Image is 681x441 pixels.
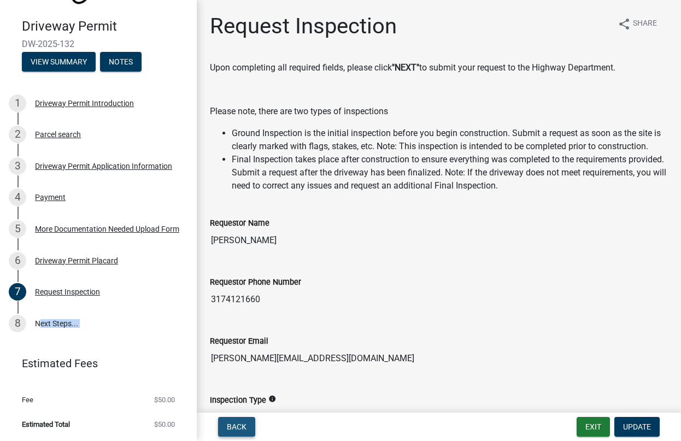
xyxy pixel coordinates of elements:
[35,99,134,107] div: Driveway Permit Introduction
[35,193,66,201] div: Payment
[392,62,419,73] strong: "NEXT"
[210,220,269,227] label: Requestor Name
[210,279,301,286] label: Requestor Phone Number
[268,395,276,403] i: info
[9,252,26,269] div: 6
[227,422,246,431] span: Back
[9,283,26,301] div: 7
[22,52,96,72] button: View Summary
[614,417,660,437] button: Update
[232,127,668,153] li: Ground Inspection is the initial inspection before you begin construction. Submit a request as so...
[232,153,668,192] li: Final Inspection takes place after construction to ensure everything was completed to the require...
[9,189,26,206] div: 4
[35,131,81,138] div: Parcel search
[210,13,397,39] h1: Request Inspection
[577,417,610,437] button: Exit
[35,225,179,233] div: More Documentation Needed Upload Form
[9,220,26,238] div: 5
[623,422,651,431] span: Update
[35,162,172,170] div: Driveway Permit Application Information
[210,397,266,404] label: Inspection Type
[210,105,668,118] p: Please note, there are two types of inspections
[100,58,142,67] wm-modal-confirm: Notes
[210,61,668,74] p: Upon completing all required fields, please click to submit your request to the Highway Department.
[22,39,175,49] span: DW-2025-132
[9,315,26,332] div: 8
[22,19,188,34] h4: Driveway Permit
[35,257,118,264] div: Driveway Permit Placard
[35,288,100,296] div: Request Inspection
[9,126,26,143] div: 2
[22,396,33,403] span: Fee
[9,157,26,175] div: 3
[633,17,657,31] span: Share
[618,17,631,31] i: share
[609,13,666,34] button: shareShare
[22,58,96,67] wm-modal-confirm: Summary
[22,421,70,428] span: Estimated Total
[210,338,268,345] label: Requestor Email
[9,352,179,374] a: Estimated Fees
[9,95,26,112] div: 1
[154,421,175,428] span: $50.00
[218,417,255,437] button: Back
[154,396,175,403] span: $50.00
[100,52,142,72] button: Notes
